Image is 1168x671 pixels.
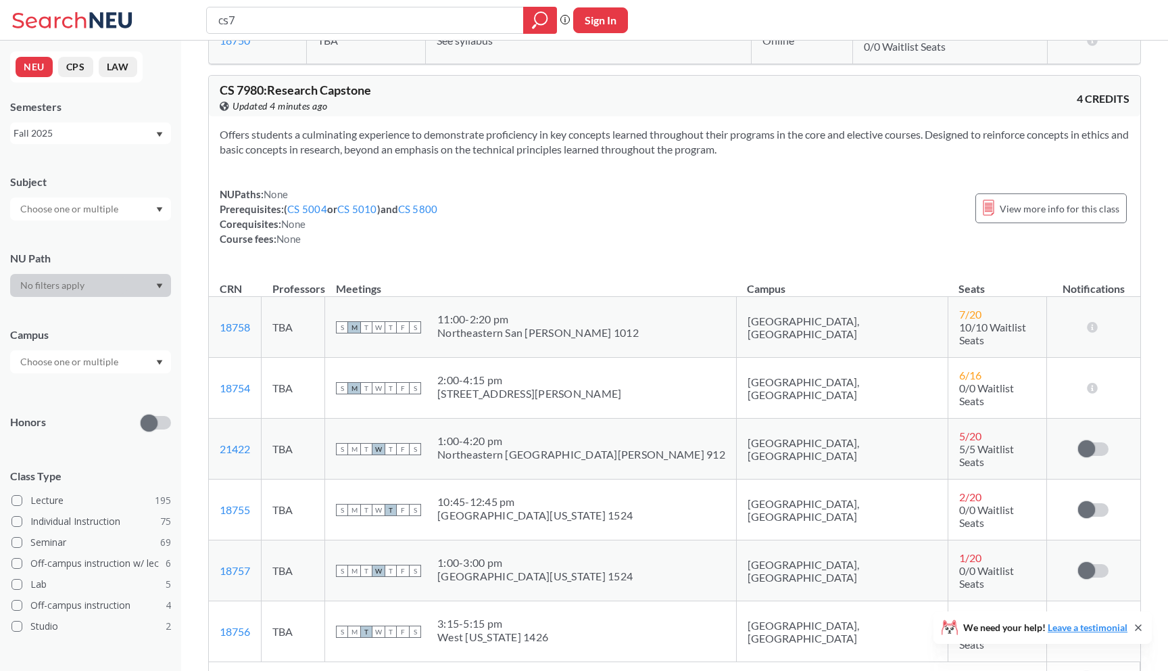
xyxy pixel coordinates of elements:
[437,326,639,340] div: Northeastern San [PERSON_NAME] 1012
[360,321,372,333] span: T
[276,233,301,245] span: None
[437,570,633,583] div: [GEOGRAPHIC_DATA][US_STATE] 1524
[736,419,948,480] td: [GEOGRAPHIC_DATA], [GEOGRAPHIC_DATA]
[287,203,327,215] a: CS 5004
[220,127,1129,157] section: Offers students a culminating experience to demonstrate proficiency in key concepts learned throu...
[262,419,325,480] td: TBA
[220,281,242,296] div: CRN
[58,57,93,77] button: CPS
[10,415,46,430] p: Honors
[736,480,948,540] td: [GEOGRAPHIC_DATA], [GEOGRAPHIC_DATA]
[10,99,171,114] div: Semesters
[156,360,163,365] svg: Dropdown arrow
[360,504,372,516] span: T
[10,251,171,266] div: NU Path
[1047,268,1140,297] th: Notifications
[409,382,421,394] span: S
[10,350,171,373] div: Dropdown arrow
[156,132,163,137] svg: Dropdown arrow
[736,297,948,358] td: [GEOGRAPHIC_DATA], [GEOGRAPHIC_DATA]
[262,480,325,540] td: TBA
[959,503,1014,529] span: 0/0 Waitlist Seats
[360,626,372,638] span: T
[1048,622,1127,633] a: Leave a testimonial
[262,540,325,601] td: TBA
[864,40,946,53] span: 0/0 Waitlist Seats
[11,576,171,593] label: Lab
[220,381,250,394] a: 18754
[409,565,421,577] span: S
[336,565,348,577] span: S
[336,382,348,394] span: S
[959,369,981,381] span: 6 / 16
[220,442,250,455] a: 21422
[336,443,348,455] span: S
[155,493,171,508] span: 195
[325,268,737,297] th: Meetings
[959,308,981,321] span: 7 / 20
[437,630,548,644] div: West [US_STATE] 1426
[372,626,385,638] span: W
[385,565,397,577] span: T
[166,619,171,634] span: 2
[372,565,385,577] span: W
[736,358,948,419] td: [GEOGRAPHIC_DATA], [GEOGRAPHIC_DATA]
[262,268,325,297] th: Professors
[959,551,981,564] span: 1 / 20
[281,218,306,230] span: None
[217,9,514,32] input: Class, professor, course number, "phrase"
[736,540,948,601] td: [GEOGRAPHIC_DATA], [GEOGRAPHIC_DATA]
[437,556,633,570] div: 1:00 - 3:00 pm
[963,623,1127,632] span: We need your help!
[437,448,725,461] div: Northeastern [GEOGRAPHIC_DATA][PERSON_NAME] 912
[736,268,948,297] th: Campus
[348,504,360,516] span: M
[233,99,328,114] span: Updated 4 minutes ago
[166,556,171,571] span: 6
[14,354,127,370] input: Choose one or multiple
[1000,200,1119,217] span: View more info for this class
[437,313,639,326] div: 11:00 - 2:20 pm
[532,11,548,30] svg: magnifying glass
[220,564,250,577] a: 18757
[10,122,171,144] div: Fall 2025Dropdown arrow
[262,601,325,662] td: TBA
[166,598,171,613] span: 4
[156,207,163,212] svg: Dropdown arrow
[397,321,409,333] span: F
[264,188,288,200] span: None
[220,34,250,47] a: 18750
[336,626,348,638] span: S
[348,626,360,638] span: M
[437,617,548,630] div: 3:15 - 5:15 pm
[14,201,127,217] input: Choose one or multiple
[409,321,421,333] span: S
[10,175,171,189] div: Subject
[262,297,325,358] td: TBA
[11,555,171,572] label: Off-campus instruction w/ lec
[166,577,171,592] span: 5
[409,626,421,638] span: S
[220,625,250,638] a: 18756
[348,565,360,577] span: M
[959,442,1014,468] span: 5/5 Waitlist Seats
[220,321,250,333] a: 18758
[1077,91,1129,106] span: 4 CREDITS
[11,513,171,530] label: Individual Instruction
[397,504,409,516] span: F
[523,7,557,34] div: magnifying glass
[336,504,348,516] span: S
[385,504,397,516] span: T
[160,535,171,550] span: 69
[337,203,377,215] a: CS 5010
[360,565,372,577] span: T
[437,495,633,509] div: 10:45 - 12:45 pm
[385,626,397,638] span: T
[385,443,397,455] span: T
[959,490,981,503] span: 2 / 20
[372,382,385,394] span: W
[11,534,171,551] label: Seminar
[11,618,171,635] label: Studio
[348,443,360,455] span: M
[959,381,1014,407] span: 0/0 Waitlist Seats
